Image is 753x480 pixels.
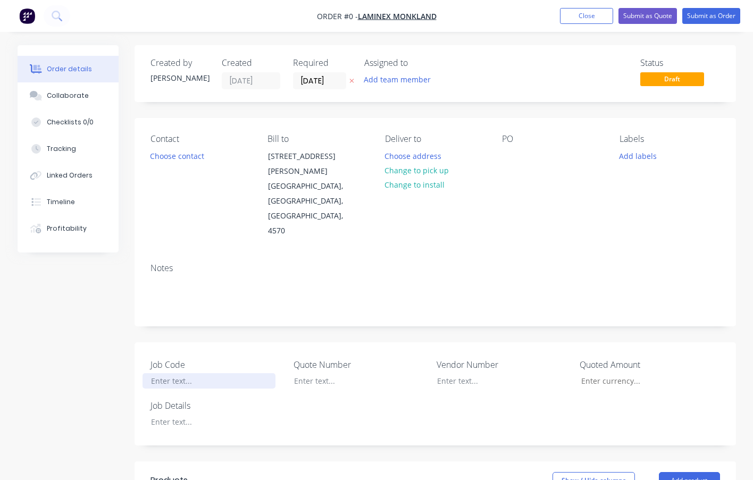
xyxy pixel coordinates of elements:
[47,171,93,180] div: Linked Orders
[580,358,713,371] label: Quoted Amount
[437,358,570,371] label: Vendor Number
[364,58,471,68] div: Assigned to
[47,91,89,100] div: Collaborate
[379,163,455,178] button: Change to pick up
[150,58,209,68] div: Created by
[222,58,280,68] div: Created
[18,56,119,82] button: Order details
[268,179,356,238] div: [GEOGRAPHIC_DATA], [GEOGRAPHIC_DATA], [GEOGRAPHIC_DATA], 4570
[268,149,356,179] div: [STREET_ADDRESS][PERSON_NAME]
[358,11,437,21] a: Laminex Monkland
[150,134,251,144] div: Contact
[614,148,663,163] button: Add labels
[560,8,613,24] button: Close
[364,72,437,87] button: Add team member
[379,178,450,192] button: Change to install
[379,148,447,163] button: Choose address
[18,109,119,136] button: Checklists 0/0
[18,82,119,109] button: Collaborate
[317,11,358,21] span: Order #0 -
[144,148,210,163] button: Choose contact
[150,263,720,273] div: Notes
[294,358,426,371] label: Quote Number
[150,399,283,412] label: Job Details
[19,8,35,24] img: Factory
[267,134,368,144] div: Bill to
[150,358,283,371] label: Job Code
[682,8,740,24] button: Submit as Order
[47,144,76,154] div: Tracking
[18,162,119,189] button: Linked Orders
[18,136,119,162] button: Tracking
[640,58,720,68] div: Status
[620,134,720,144] div: Labels
[640,72,704,86] span: Draft
[572,373,713,389] input: Enter currency...
[293,58,352,68] div: Required
[150,72,209,83] div: [PERSON_NAME]
[47,64,92,74] div: Order details
[259,148,365,239] div: [STREET_ADDRESS][PERSON_NAME][GEOGRAPHIC_DATA], [GEOGRAPHIC_DATA], [GEOGRAPHIC_DATA], 4570
[18,215,119,242] button: Profitability
[18,189,119,215] button: Timeline
[47,117,94,127] div: Checklists 0/0
[47,197,75,207] div: Timeline
[502,134,603,144] div: PO
[385,134,486,144] div: Deliver to
[47,224,87,233] div: Profitability
[618,8,677,24] button: Submit as Quote
[358,72,436,87] button: Add team member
